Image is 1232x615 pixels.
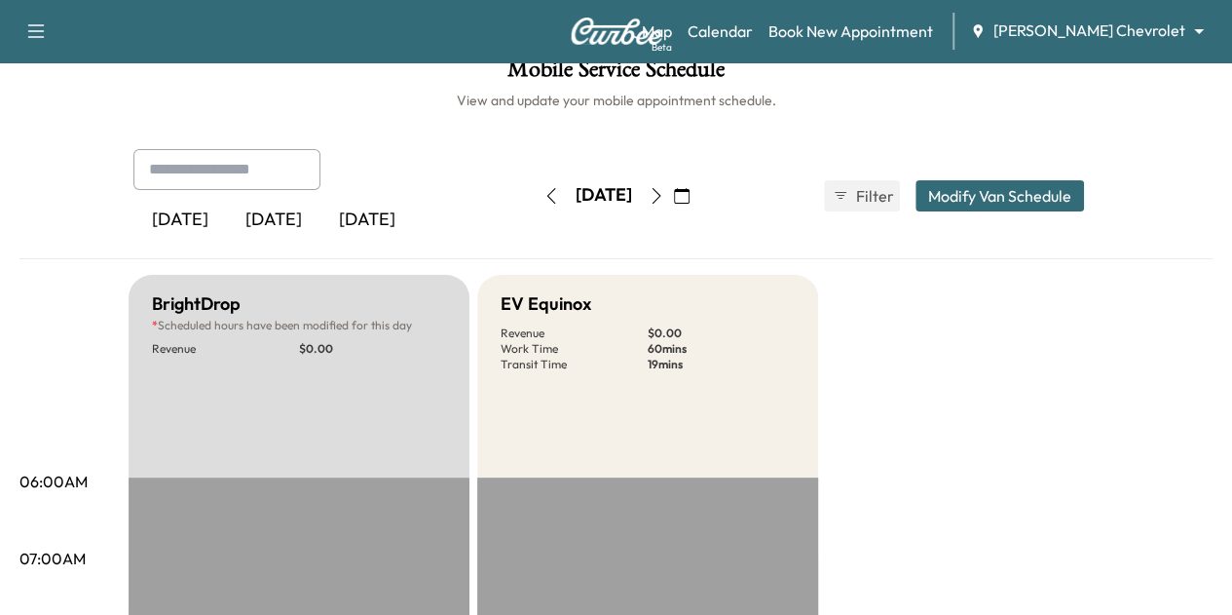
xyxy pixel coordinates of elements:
[648,341,795,357] p: 60 mins
[152,290,241,318] h5: BrightDrop
[152,341,299,357] p: Revenue
[152,318,446,333] p: Scheduled hours have been modified for this day
[299,341,446,357] p: $ 0.00
[642,19,672,43] a: MapBeta
[501,341,648,357] p: Work Time
[856,184,891,208] span: Filter
[570,18,663,45] img: Curbee Logo
[19,91,1213,110] h6: View and update your mobile appointment schedule.
[576,183,632,208] div: [DATE]
[688,19,753,43] a: Calendar
[133,198,227,243] div: [DATE]
[19,547,86,570] p: 07:00AM
[648,326,795,341] p: $ 0.00
[501,357,648,372] p: Transit Time
[19,470,88,493] p: 06:00AM
[915,180,1084,211] button: Modify Van Schedule
[648,357,795,372] p: 19 mins
[824,180,900,211] button: Filter
[652,40,672,55] div: Beta
[501,290,591,318] h5: EV Equinox
[19,58,1213,91] h1: Mobile Service Schedule
[320,198,414,243] div: [DATE]
[768,19,933,43] a: Book New Appointment
[993,19,1185,42] span: [PERSON_NAME] Chevrolet
[501,326,648,341] p: Revenue
[227,198,320,243] div: [DATE]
